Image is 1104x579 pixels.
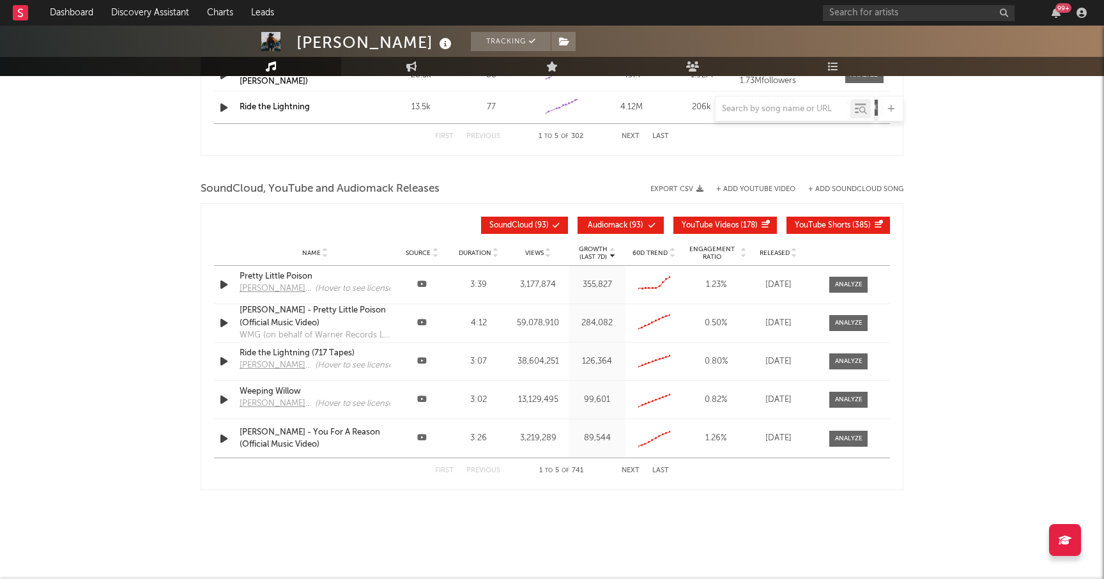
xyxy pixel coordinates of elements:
[808,186,903,193] button: + Add SoundCloud Song
[579,253,608,261] p: (Last 7d)
[622,467,640,474] button: Next
[572,355,622,368] div: 126,364
[525,249,544,257] span: Views
[760,249,790,257] span: Released
[562,468,569,474] span: of
[454,432,504,445] div: 3:26
[315,282,420,295] div: (Hover to see licensed songs)
[686,279,746,291] div: 1.23 %
[795,186,903,193] button: + Add SoundCloud Song
[510,432,566,445] div: 3,219,289
[454,317,504,330] div: 4:12
[302,249,321,257] span: Name
[240,304,390,329] a: [PERSON_NAME] - Pretty Little Poison (Official Music Video)
[510,317,566,330] div: 59,078,910
[240,398,315,414] a: [PERSON_NAME] - Topic
[579,245,608,253] p: Growth
[1052,8,1061,18] button: 99+
[240,347,390,360] a: Ride the Lightning (717 Tapes)
[632,249,668,257] span: 60D Trend
[240,270,390,283] a: Pretty Little Poison
[406,249,431,257] span: Source
[753,432,804,445] div: [DATE]
[652,133,669,140] button: Last
[795,222,871,229] span: ( 385 )
[753,317,804,330] div: [DATE]
[795,222,850,229] span: YouTube Shorts
[561,134,569,139] span: of
[823,5,1015,21] input: Search for artists
[682,222,739,229] span: YouTube Videos
[588,222,627,229] span: Audiomack
[786,217,890,234] button: YouTube Shorts(385)
[240,65,337,86] a: Outskirts of Heaven (feat. [PERSON_NAME])
[572,279,622,291] div: 355,827
[622,133,640,140] button: Next
[240,359,315,376] a: [PERSON_NAME] - Topic
[753,355,804,368] div: [DATE]
[459,249,491,257] span: Duration
[471,32,551,51] button: Tracking
[240,282,315,299] a: [PERSON_NAME] - Topic
[435,467,454,474] button: First
[201,181,440,197] span: SoundCloud, YouTube and Audiomack Releases
[1055,3,1071,13] div: 99 +
[315,359,420,372] div: (Hover to see licensed songs)
[586,222,645,229] span: ( 93 )
[510,394,566,406] div: 13,129,495
[686,317,746,330] div: 0.50 %
[572,394,622,406] div: 99,601
[240,385,390,398] a: Weeping Willow
[686,432,746,445] div: 1.26 %
[572,432,622,445] div: 89,544
[466,133,500,140] button: Previous
[716,104,850,114] input: Search by song name or URL
[545,468,553,474] span: to
[481,217,568,234] button: SoundCloud(93)
[703,186,795,193] div: + Add YouTube Video
[435,133,454,140] button: First
[454,279,504,291] div: 3:39
[510,279,566,291] div: 3,177,874
[526,129,596,144] div: 1 5 302
[526,463,596,479] div: 1 5 741
[572,317,622,330] div: 284,082
[578,217,664,234] button: Audiomack(93)
[650,185,703,193] button: Export CSV
[753,279,804,291] div: [DATE]
[544,134,552,139] span: to
[454,355,504,368] div: 3:07
[315,398,420,410] div: (Hover to see licensed songs)
[240,329,390,342] div: WMG (on behalf of Warner Records Label); [PERSON_NAME], Kobalt Music Publishing, BMI - Broadcast ...
[489,222,549,229] span: ( 93 )
[673,217,777,234] button: YouTube Videos(178)
[740,77,836,86] div: 1.73M followers
[686,355,746,368] div: 0.80 %
[510,355,566,368] div: 38,604,251
[296,32,455,53] div: [PERSON_NAME]
[240,426,390,451] a: [PERSON_NAME] - You For A Reason (Official Music Video)
[716,186,795,193] button: + Add YouTube Video
[686,245,739,261] span: Engagement Ratio
[652,467,669,474] button: Last
[466,467,500,474] button: Previous
[682,222,758,229] span: ( 178 )
[753,394,804,406] div: [DATE]
[489,222,533,229] span: SoundCloud
[454,394,504,406] div: 3:02
[686,394,746,406] div: 0.82 %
